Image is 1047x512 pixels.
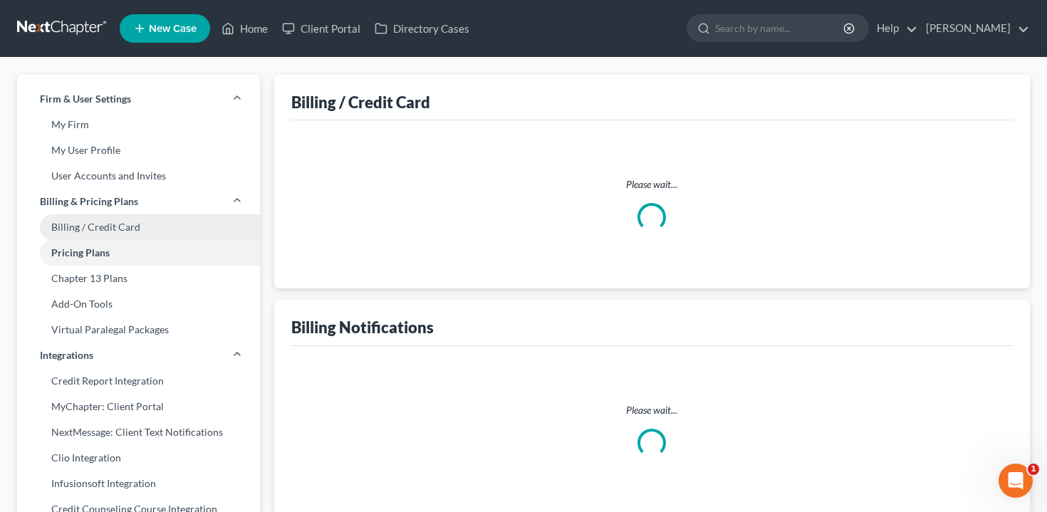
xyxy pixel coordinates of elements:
div: Billing / Credit Card [291,92,430,113]
iframe: Intercom live chat [999,464,1033,498]
span: Billing & Pricing Plans [40,194,138,209]
a: Credit Report Integration [17,368,260,394]
div: Billing Notifications [291,317,434,338]
a: Directory Cases [368,16,476,41]
a: My Firm [17,112,260,137]
a: Clio Integration [17,445,260,471]
span: New Case [149,23,197,34]
a: Add-On Tools [17,291,260,317]
a: Billing / Credit Card [17,214,260,240]
a: Infusionsoft Integration [17,471,260,496]
a: Virtual Paralegal Packages [17,317,260,343]
p: Please wait... [303,403,1002,417]
a: Firm & User Settings [17,86,260,112]
a: Pricing Plans [17,240,260,266]
a: Integrations [17,343,260,368]
input: Search by name... [715,15,845,41]
p: Please wait... [303,177,1002,192]
a: [PERSON_NAME] [919,16,1029,41]
a: My User Profile [17,137,260,163]
a: User Accounts and Invites [17,163,260,189]
a: NextMessage: Client Text Notifications [17,419,260,445]
a: Billing & Pricing Plans [17,189,260,214]
span: Integrations [40,348,93,362]
span: Firm & User Settings [40,92,131,106]
span: 1 [1028,464,1039,475]
a: Home [214,16,275,41]
a: Chapter 13 Plans [17,266,260,291]
a: MyChapter: Client Portal [17,394,260,419]
a: Help [870,16,917,41]
a: Client Portal [275,16,368,41]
